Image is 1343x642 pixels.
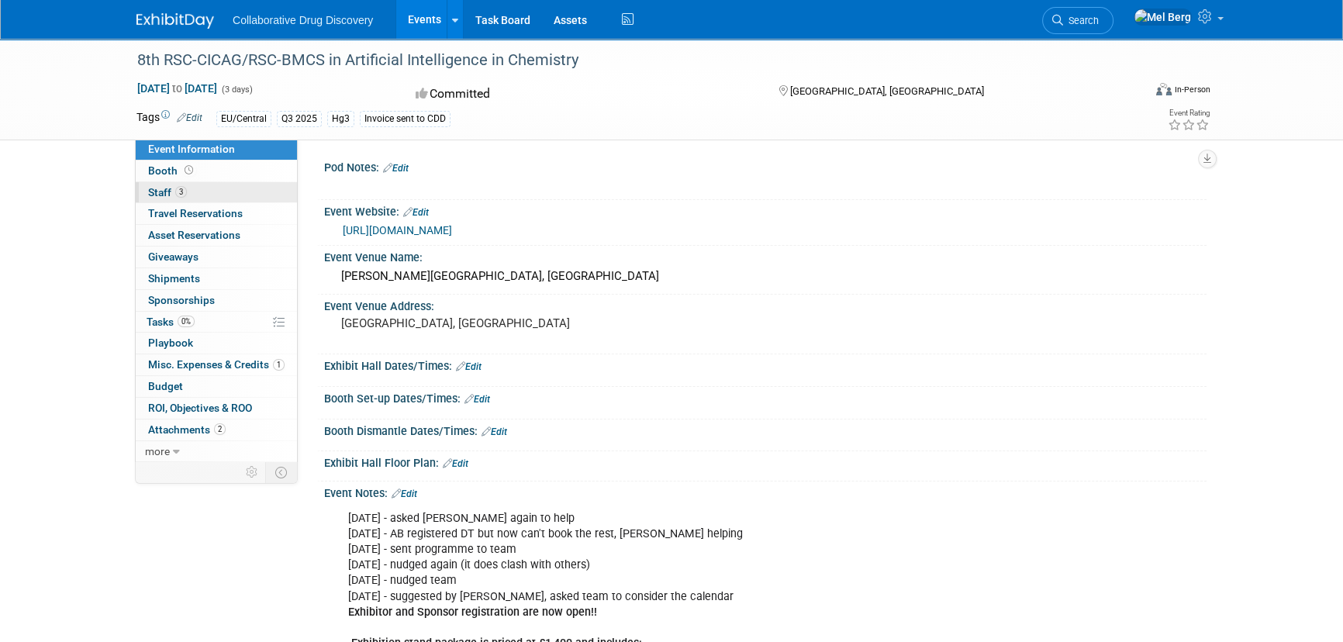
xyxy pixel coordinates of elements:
a: [URL][DOMAIN_NAME] [343,224,452,236]
div: Booth Dismantle Dates/Times: [324,419,1207,440]
span: Playbook [148,337,193,349]
span: 2 [214,423,226,435]
a: Event Information [136,139,297,160]
a: ROI, Objectives & ROO [136,398,297,419]
a: Budget [136,376,297,397]
span: Tasks [147,316,195,328]
img: ExhibitDay [136,13,214,29]
img: Mel Berg [1134,9,1192,26]
div: Event Venue Address: [324,295,1207,314]
div: Hg3 [327,111,354,127]
span: to [170,82,185,95]
a: Booth [136,160,297,181]
a: Search [1042,7,1113,34]
span: Giveaways [148,250,199,263]
a: Edit [482,426,507,437]
td: Personalize Event Tab Strip [239,462,266,482]
div: Exhibit Hall Floor Plan: [324,451,1207,471]
span: Misc. Expenses & Credits [148,358,285,371]
div: Pod Notes: [324,156,1207,176]
pre: [GEOGRAPHIC_DATA], [GEOGRAPHIC_DATA] [341,316,675,330]
div: Event Notes: [324,481,1207,502]
span: Event Information [148,143,235,155]
a: Edit [392,488,417,499]
td: Tags [136,109,202,127]
span: more [145,445,170,457]
div: Event Venue Name: [324,246,1207,265]
div: 8th RSC-CICAG/RSC-BMCS in Artificial Intelligence in Chemistry [132,47,1119,74]
span: Budget [148,380,183,392]
a: Tasks0% [136,312,297,333]
a: more [136,441,297,462]
span: [DATE] [DATE] [136,81,218,95]
a: Attachments2 [136,419,297,440]
span: Shipments [148,272,200,285]
a: Giveaways [136,247,297,267]
div: [PERSON_NAME][GEOGRAPHIC_DATA], [GEOGRAPHIC_DATA] [336,264,1195,288]
div: Q3 2025 [277,111,322,127]
a: Asset Reservations [136,225,297,246]
span: Booth [148,164,196,177]
a: Travel Reservations [136,203,297,224]
div: Booth Set-up Dates/Times: [324,387,1207,407]
a: Edit [443,458,468,469]
span: ROI, Objectives & ROO [148,402,252,414]
span: Attachments [148,423,226,436]
div: Event Format [1051,81,1210,104]
a: Edit [383,163,409,174]
span: [GEOGRAPHIC_DATA], [GEOGRAPHIC_DATA] [789,85,983,97]
span: Collaborative Drug Discovery [233,14,373,26]
a: Playbook [136,333,297,354]
a: Misc. Expenses & Credits1 [136,354,297,375]
span: Travel Reservations [148,207,243,219]
a: Edit [403,207,429,218]
a: Edit [456,361,482,372]
img: Format-Inperson.png [1156,83,1172,95]
span: 1 [273,359,285,371]
span: Asset Reservations [148,229,240,241]
div: In-Person [1174,84,1210,95]
span: (3 days) [220,85,253,95]
span: 3 [175,186,187,198]
div: Committed [411,81,754,108]
div: Event Rating [1168,109,1210,117]
span: Sponsorships [148,294,215,306]
span: Search [1063,15,1099,26]
span: Staff [148,186,187,198]
td: Toggle Event Tabs [266,462,298,482]
span: 0% [178,316,195,327]
span: Booth not reserved yet [181,164,196,176]
div: Invoice sent to CDD [360,111,451,127]
div: EU/Central [216,111,271,127]
a: Edit [464,394,490,405]
a: Staff3 [136,182,297,203]
div: Exhibit Hall Dates/Times: [324,354,1207,374]
div: Event Website: [324,200,1207,220]
a: Sponsorships [136,290,297,311]
b: Exhibitor and Sponsor registration are now open!! [348,606,597,619]
a: Edit [177,112,202,123]
a: Shipments [136,268,297,289]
